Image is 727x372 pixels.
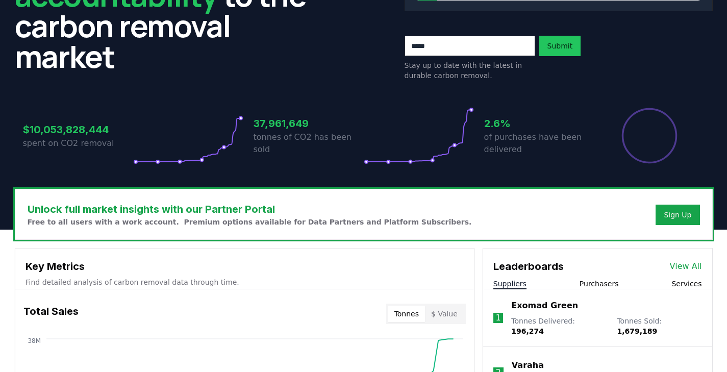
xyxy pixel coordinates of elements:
h3: Unlock full market insights with our Partner Portal [28,202,472,217]
p: Free to all users with a work account. Premium options available for Data Partners and Platform S... [28,217,472,227]
p: 1 [495,312,500,324]
button: Tonnes [388,306,425,322]
button: $ Value [425,306,464,322]
p: Tonnes Delivered : [511,316,607,336]
button: Purchasers [580,279,619,289]
p: spent on CO2 removal [23,137,133,150]
p: Tonnes Sold : [617,316,701,336]
p: tonnes of CO2 has been sold [254,131,364,156]
tspan: 38M [28,337,41,344]
h3: 37,961,649 [254,116,364,131]
p: Find detailed analysis of carbon removal data through time. [26,277,464,287]
h3: Leaderboards [493,259,564,274]
p: of purchases have been delivered [484,131,594,156]
span: 196,274 [511,327,544,335]
a: Sign Up [664,210,691,220]
h3: 2.6% [484,116,594,131]
h3: $10,053,828,444 [23,122,133,137]
button: Suppliers [493,279,527,289]
a: Varaha [512,359,544,371]
a: View All [670,260,702,272]
button: Services [671,279,701,289]
h3: Total Sales [23,304,79,324]
span: 1,679,189 [617,327,657,335]
button: Sign Up [656,205,699,225]
h3: Key Metrics [26,259,464,274]
button: Submit [539,36,581,56]
a: Exomad Green [511,300,578,312]
p: Stay up to date with the latest in durable carbon removal. [405,60,535,81]
div: Percentage of sales delivered [621,107,678,164]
